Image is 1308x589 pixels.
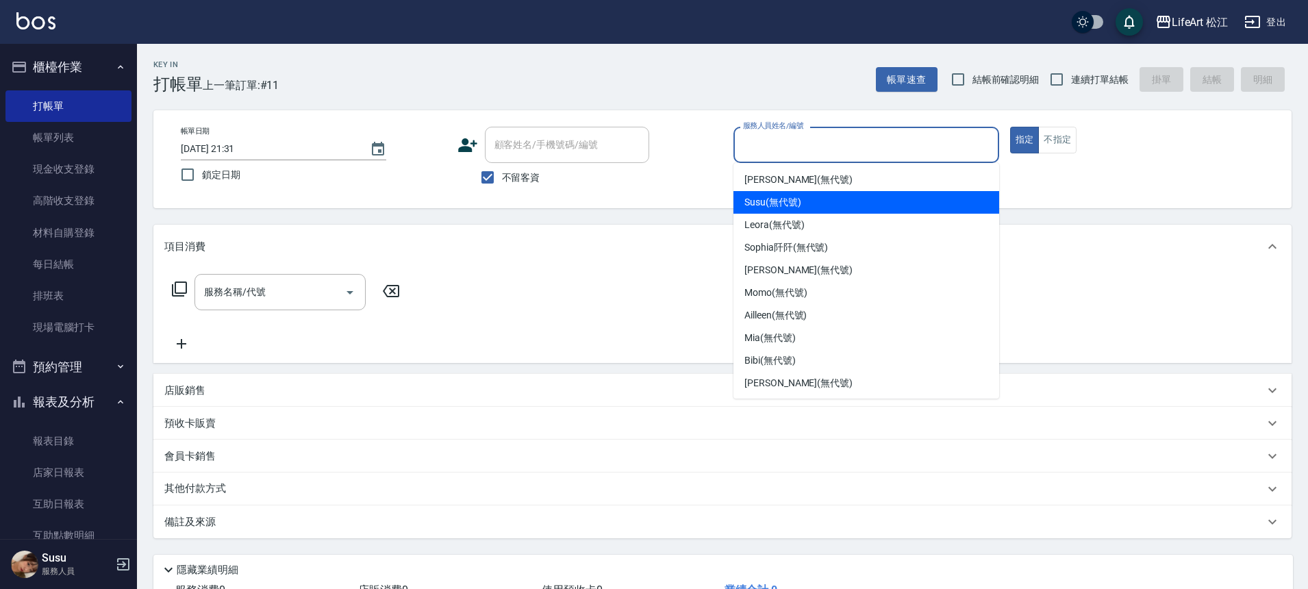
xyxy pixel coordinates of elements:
a: 互助日報表 [5,488,131,520]
div: 會員卡銷售 [153,440,1292,473]
h2: Key In [153,60,203,69]
a: 報表目錄 [5,425,131,457]
a: 現金收支登錄 [5,153,131,185]
div: 其他付款方式 [153,473,1292,505]
span: 結帳前確認明細 [972,73,1040,87]
h3: 打帳單 [153,75,203,94]
a: 打帳單 [5,90,131,122]
span: Susu (無代號) [744,195,801,210]
p: 店販銷售 [164,384,205,398]
button: Choose date, selected date is 2025-08-12 [362,133,394,166]
span: [PERSON_NAME] (無代號) [744,173,853,187]
button: 指定 [1010,127,1040,153]
span: Momo (無代號) [744,286,807,300]
span: 連續打單結帳 [1071,73,1129,87]
img: Logo [16,12,55,29]
div: 預收卡販賣 [153,407,1292,440]
a: 材料自購登錄 [5,217,131,249]
a: 互助點數明細 [5,520,131,551]
button: LifeArt 松江 [1150,8,1234,36]
button: 登出 [1239,10,1292,35]
a: 排班表 [5,280,131,312]
span: [PERSON_NAME] (無代號) [744,263,853,277]
button: 帳單速查 [876,67,938,92]
span: [PERSON_NAME] (無代號) [744,376,853,390]
button: save [1116,8,1143,36]
a: 每日結帳 [5,249,131,280]
span: Ailleen (無代號) [744,308,807,323]
div: LifeArt 松江 [1172,14,1229,31]
p: 備註及來源 [164,515,216,529]
span: Bibi (無代號) [744,353,796,368]
button: 不指定 [1038,127,1077,153]
span: Mia (無代號) [744,331,796,345]
span: Leora (無代號) [744,218,805,232]
p: 項目消費 [164,240,205,254]
button: 櫃檯作業 [5,49,131,85]
a: 高階收支登錄 [5,185,131,216]
button: 預約管理 [5,349,131,385]
p: 服務人員 [42,565,112,577]
p: 預收卡販賣 [164,416,216,431]
span: 上一筆訂單:#11 [203,77,279,94]
p: 會員卡銷售 [164,449,216,464]
div: 備註及來源 [153,505,1292,538]
a: 現場電腦打卡 [5,312,131,343]
a: 帳單列表 [5,122,131,153]
span: Sophia阡阡 (無代號) [744,240,828,255]
a: 店家日報表 [5,457,131,488]
h5: Susu [42,551,112,565]
span: 不留客資 [502,171,540,185]
label: 服務人員姓名/編號 [743,121,803,131]
img: Person [11,551,38,578]
p: 其他付款方式 [164,481,233,497]
input: YYYY/MM/DD hh:mm [181,138,356,160]
p: 隱藏業績明細 [177,563,238,577]
div: 店販銷售 [153,374,1292,407]
label: 帳單日期 [181,126,210,136]
button: 報表及分析 [5,384,131,420]
button: Open [339,281,361,303]
div: 項目消費 [153,225,1292,268]
span: 鎖定日期 [202,168,240,182]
